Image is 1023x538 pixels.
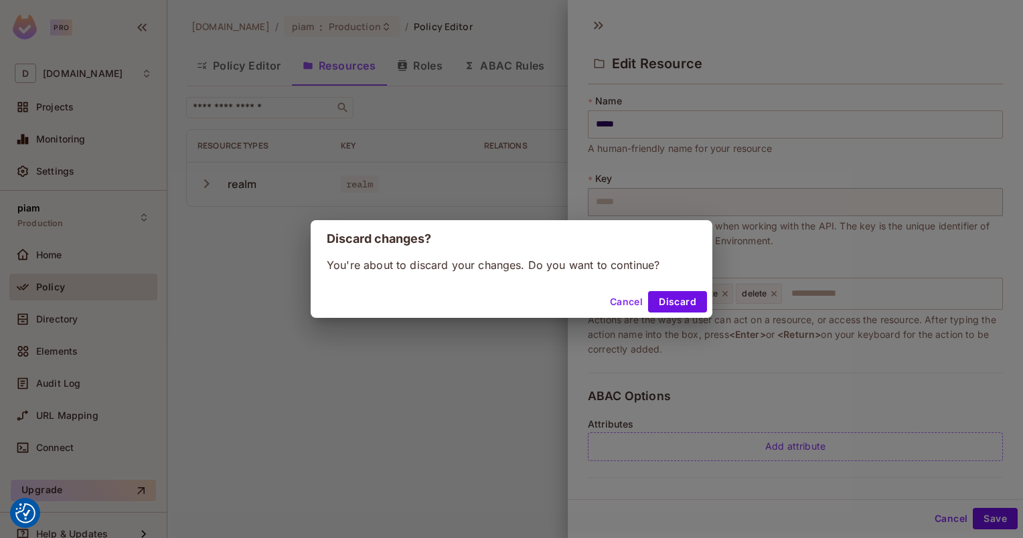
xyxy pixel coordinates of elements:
button: Cancel [605,291,648,312]
p: You're about to discard your changes. Do you want to continue? [327,258,696,272]
h2: Discard changes? [311,220,712,258]
img: Revisit consent button [15,503,35,523]
button: Consent Preferences [15,503,35,523]
button: Discard [648,291,707,312]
